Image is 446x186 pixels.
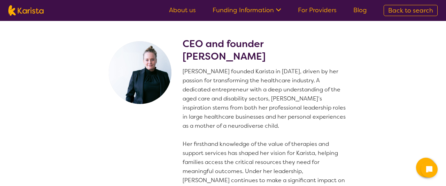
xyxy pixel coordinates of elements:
[384,5,438,16] a: Back to search
[298,6,337,14] a: For Providers
[213,6,281,14] a: Funding Information
[183,38,348,63] h2: CEO and founder [PERSON_NAME]
[416,158,436,177] button: Channel Menu
[388,6,433,15] span: Back to search
[8,5,44,16] img: Karista logo
[353,6,367,14] a: Blog
[169,6,196,14] a: About us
